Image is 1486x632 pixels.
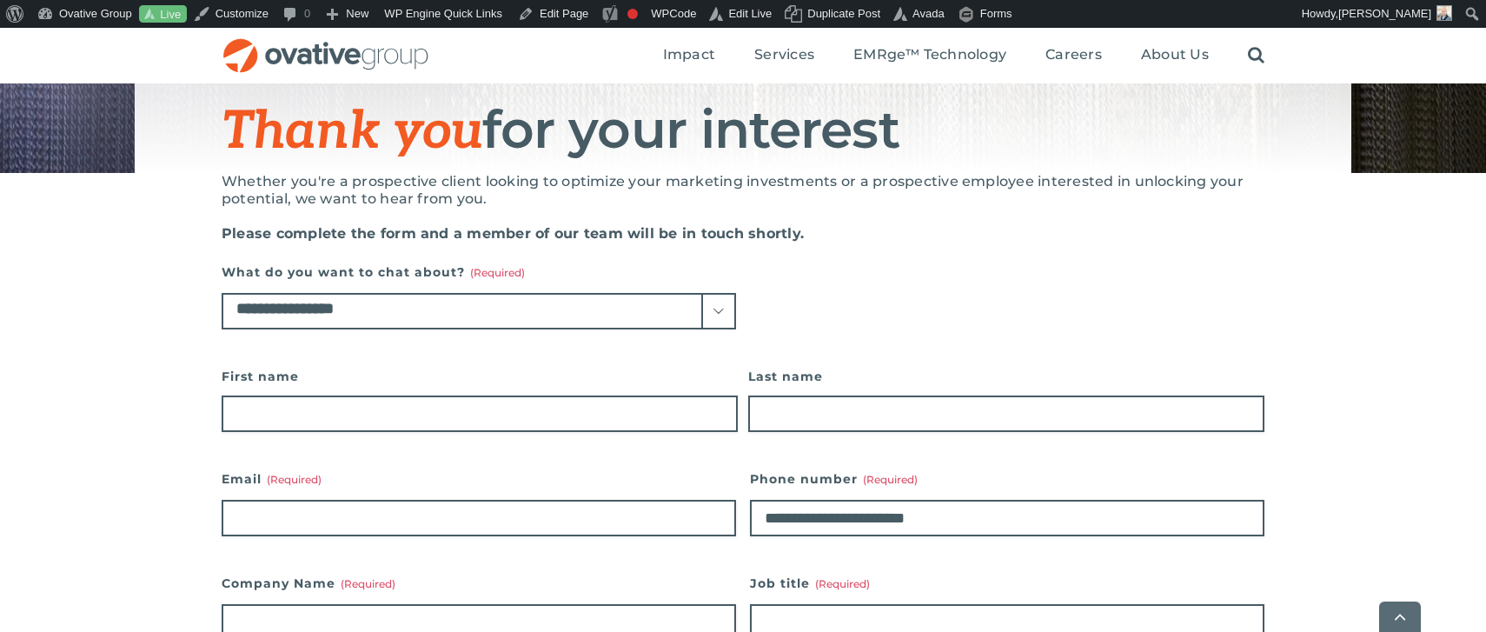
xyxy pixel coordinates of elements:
label: What do you want to chat about? [222,260,736,284]
p: Whether you're a prospective client looking to optimize your marketing investments or a prospecti... [222,173,1264,208]
span: Impact [663,46,715,63]
a: EMRge™ Technology [853,46,1006,65]
a: Services [754,46,814,65]
label: Phone number [750,467,1264,491]
label: First name [222,364,738,389]
span: (Required) [267,473,322,486]
h1: for your interest [222,102,1264,160]
span: (Required) [815,577,870,590]
span: EMRge™ Technology [853,46,1006,63]
span: (Required) [341,577,395,590]
strong: Please complete the form and a member of our team will be in touch shortly. [222,225,804,242]
span: About Us [1141,46,1209,63]
span: [PERSON_NAME] [1338,7,1431,20]
label: Email [222,467,736,491]
label: Company Name [222,571,736,595]
a: OG_Full_horizontal_RGB [222,37,430,53]
nav: Menu [663,28,1264,83]
label: Job title [750,571,1264,595]
a: About Us [1141,46,1209,65]
span: (Required) [863,473,918,486]
a: Live [139,5,187,23]
a: Impact [663,46,715,65]
div: Focus keyphrase not set [627,9,638,19]
label: Last name [748,364,1264,389]
span: (Required) [470,266,525,279]
span: Careers [1045,46,1102,63]
span: Services [754,46,814,63]
span: Thank you [222,101,482,163]
a: Search [1248,46,1264,65]
a: Careers [1045,46,1102,65]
